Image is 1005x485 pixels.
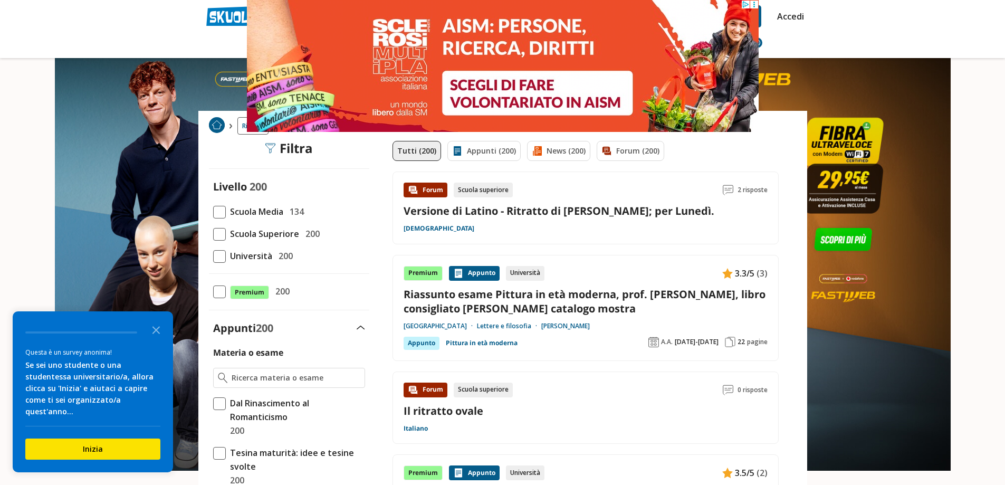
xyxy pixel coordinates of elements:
[146,319,167,340] button: Close the survey
[357,326,365,330] img: Apri e chiudi sezione
[301,227,320,241] span: 200
[404,337,439,349] div: Appunto
[747,338,768,346] span: pagine
[232,373,360,383] input: Ricerca materia o esame
[404,465,443,480] div: Premium
[725,337,735,347] img: Pagine
[453,468,464,478] img: Appunti contenuto
[265,143,275,154] img: Filtra filtri mobile
[452,146,463,156] img: Appunti filtro contenuto
[213,179,247,194] label: Livello
[209,117,225,133] img: Home
[226,227,299,241] span: Scuola Superiore
[722,468,733,478] img: Appunti contenuto
[738,183,768,197] span: 2 risposte
[675,338,719,346] span: [DATE]-[DATE]
[757,466,768,480] span: (2)
[527,141,590,161] a: News (200)
[532,146,542,156] img: News filtro contenuto
[226,249,272,263] span: Università
[404,224,474,233] a: [DEMOGRAPHIC_DATA]
[209,117,225,135] a: Home
[738,338,745,346] span: 22
[226,424,244,438] span: 200
[735,466,754,480] span: 3.5/5
[25,439,160,460] button: Inizia
[271,284,290,298] span: 200
[404,322,477,330] a: [GEOGRAPHIC_DATA]
[506,465,544,480] div: Università
[506,266,544,281] div: Università
[404,404,483,418] a: Il ritratto ovale
[230,286,269,299] span: Premium
[454,383,513,397] div: Scuola superiore
[237,117,269,135] a: Ricerca
[226,446,365,473] span: Tesina maturità: idee e tesine svolte
[477,322,541,330] a: Lettere e filosofia
[250,179,267,194] span: 200
[454,183,513,197] div: Scuola superiore
[723,385,733,395] img: Commenti lettura
[453,268,464,279] img: Appunti contenuto
[218,373,228,383] img: Ricerca materia o esame
[274,249,293,263] span: 200
[447,141,521,161] a: Appunti (200)
[393,141,441,161] a: Tutti (200)
[404,287,768,316] a: Riassunto esame Pittura in età moderna, prof. [PERSON_NAME], libro consigliato [PERSON_NAME] cata...
[13,311,173,472] div: Survey
[446,337,518,349] a: Pittura in età moderna
[735,267,754,280] span: 3.3/5
[265,141,313,156] div: Filtra
[404,383,447,397] div: Forum
[601,146,612,156] img: Forum filtro contenuto
[226,396,365,424] span: Dal Rinascimento al Romanticismo
[404,204,714,218] a: Versione di Latino - Ritratto di [PERSON_NAME]; per Lunedì.
[213,347,283,358] label: Materia o esame
[449,266,500,281] div: Appunto
[449,465,500,480] div: Appunto
[404,266,443,281] div: Premium
[723,185,733,195] img: Commenti lettura
[408,185,418,195] img: Forum contenuto
[256,321,273,335] span: 200
[226,205,283,218] span: Scuola Media
[408,385,418,395] img: Forum contenuto
[661,338,673,346] span: A.A.
[213,321,273,335] label: Appunti
[738,383,768,397] span: 0 risposte
[541,322,590,330] a: [PERSON_NAME]
[722,268,733,279] img: Appunti contenuto
[285,205,304,218] span: 134
[25,347,160,357] div: Questa è un survey anonima!
[25,359,160,417] div: Se sei uno studente o una studentessa universitario/a, allora clicca su 'Inizia' e aiutaci a capi...
[777,5,799,27] a: Accedi
[404,183,447,197] div: Forum
[648,337,659,347] img: Anno accademico
[597,141,664,161] a: Forum (200)
[404,424,428,433] a: Italiano
[757,267,768,280] span: (3)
